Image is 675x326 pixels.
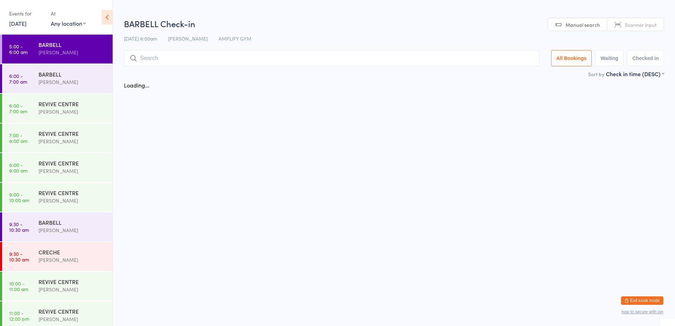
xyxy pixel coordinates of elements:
div: [PERSON_NAME] [38,256,107,264]
span: [DATE] 6:00am [124,35,157,42]
span: [PERSON_NAME] [168,35,208,42]
div: [PERSON_NAME] [38,285,107,294]
a: 7:00 -8:00 amREVIVE CENTRE[PERSON_NAME] [2,123,113,152]
a: 9:30 -10:30 amCRECHE[PERSON_NAME] [2,242,113,271]
a: [DATE] [9,19,26,27]
span: AMPLIFY GYM [219,35,251,42]
time: 9:00 - 10:00 am [9,192,29,203]
time: 8:00 - 9:00 am [9,162,28,173]
div: Any location [51,19,86,27]
button: Waiting [595,50,623,66]
div: REVIVE CENTRE [38,189,107,197]
a: 5:00 -6:00 amBARBELL[PERSON_NAME] [2,35,113,64]
a: 10:00 -11:00 amREVIVE CENTRE[PERSON_NAME] [2,272,113,301]
button: Exit kiosk mode [621,296,663,305]
a: 6:00 -7:00 amBARBELL[PERSON_NAME] [2,64,113,93]
time: 7:00 - 8:00 am [9,132,28,144]
div: Loading... [124,81,149,89]
input: Search [124,50,539,66]
time: 5:00 - 6:00 am [9,43,28,55]
time: 9:30 - 10:30 am [9,221,29,233]
div: Events for [9,8,44,19]
time: 6:00 - 7:00 am [9,73,27,84]
div: [PERSON_NAME] [38,315,107,323]
span: Manual search [566,21,600,28]
span: Scanner input [625,21,657,28]
div: REVIVE CENTRE [38,307,107,315]
div: [PERSON_NAME] [38,108,107,116]
button: how to secure with pin [621,309,663,314]
div: BARBELL [38,70,107,78]
button: All Bookings [551,50,592,66]
a: 9:30 -10:30 amBARBELL[PERSON_NAME] [2,212,113,241]
button: Checked in [627,50,664,66]
div: Check in time (DESC) [606,70,664,78]
div: BARBELL [38,41,107,48]
time: 10:00 - 11:00 am [9,280,28,292]
label: Sort by [588,71,604,78]
a: 6:00 -7:00 amREVIVE CENTRE[PERSON_NAME] [2,94,113,123]
div: REVIVE CENTRE [38,278,107,285]
div: [PERSON_NAME] [38,78,107,86]
h2: BARBELL Check-in [124,18,664,29]
a: 8:00 -9:00 amREVIVE CENTRE[PERSON_NAME] [2,153,113,182]
time: 6:00 - 7:00 am [9,103,27,114]
div: [PERSON_NAME] [38,226,107,234]
div: REVIVE CENTRE [38,129,107,137]
div: [PERSON_NAME] [38,197,107,205]
time: 9:30 - 10:30 am [9,251,29,262]
div: At [51,8,86,19]
a: 9:00 -10:00 amREVIVE CENTRE[PERSON_NAME] [2,183,113,212]
div: [PERSON_NAME] [38,48,107,56]
div: REVIVE CENTRE [38,159,107,167]
time: 11:00 - 12:00 pm [9,310,29,321]
div: [PERSON_NAME] [38,137,107,145]
div: REVIVE CENTRE [38,100,107,108]
div: CRECHE [38,248,107,256]
div: [PERSON_NAME] [38,167,107,175]
div: BARBELL [38,218,107,226]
